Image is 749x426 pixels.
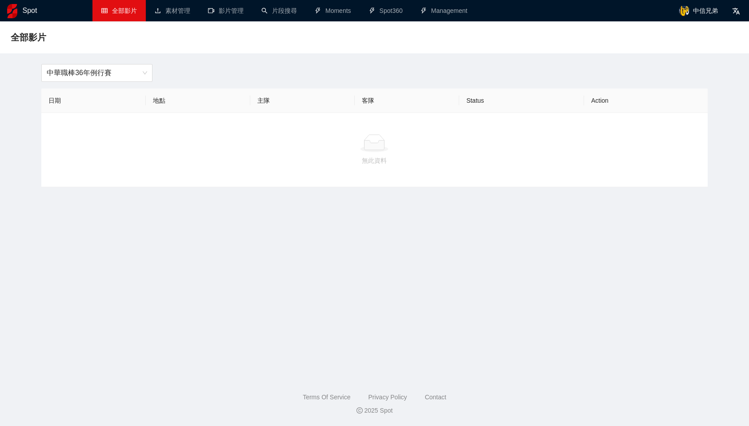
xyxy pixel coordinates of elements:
[679,5,689,16] img: avatar
[41,88,146,113] th: 日期
[48,156,701,165] div: 無此資料
[303,394,350,401] a: Terms Of Service
[7,4,17,18] img: logo
[208,7,244,14] a: video-camera影片管理
[369,7,403,14] a: thunderboltSpot360
[261,7,297,14] a: search片段搜尋
[459,88,584,113] th: Status
[155,7,190,14] a: upload素材管理
[101,8,108,14] span: table
[112,7,137,14] span: 全部影片
[368,394,407,401] a: Privacy Policy
[355,88,459,113] th: 客隊
[584,88,708,113] th: Action
[146,88,250,113] th: 地點
[425,394,446,401] a: Contact
[47,64,147,81] span: 中華職棒36年例行賽
[356,407,363,414] span: copyright
[250,88,355,113] th: 主隊
[11,30,46,44] span: 全部影片
[421,7,468,14] a: thunderboltManagement
[7,406,742,415] div: 2025 Spot
[315,7,351,14] a: thunderboltMoments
